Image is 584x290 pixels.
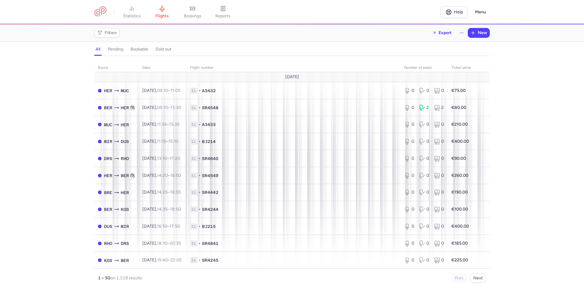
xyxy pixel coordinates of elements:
span: [DATE], [142,257,182,263]
div: 0 [434,223,444,229]
div: 0 [404,105,414,111]
div: 0 [404,223,414,229]
span: – [157,156,180,161]
span: A3433 [202,121,216,128]
span: [DATE] [285,75,299,79]
span: [DATE], [142,105,181,110]
time: 22:05 [170,257,182,263]
a: reports [208,5,238,19]
th: route [94,63,139,72]
div: 0 [419,206,429,212]
strong: €190.00 [451,190,468,195]
strong: €80.00 [451,105,466,110]
time: 11:15 [157,139,166,144]
span: HER [121,121,129,128]
span: 1L [190,223,197,229]
div: 0 [419,189,429,195]
span: • [199,173,201,179]
time: 18:10 [157,241,167,246]
span: BER [104,104,112,111]
span: – [157,224,180,229]
div: 0 [404,206,414,212]
div: 0 [404,257,414,263]
button: Export [428,28,456,38]
span: MIR [121,223,129,230]
time: 11:05 [170,88,180,93]
h4: all [96,47,100,52]
span: • [199,206,201,212]
span: SR4549 [202,173,218,179]
strong: €400.00 [451,224,469,229]
strong: €210.00 [451,122,468,127]
span: KGS [104,257,112,264]
div: 0 [434,189,444,195]
span: SR4245 [202,257,218,263]
th: number of seats [401,63,448,72]
span: HER [121,189,129,196]
strong: 1 – 50 [98,275,110,281]
time: 14:25 [157,190,168,195]
span: – [157,173,181,178]
span: 1L [190,88,197,94]
span: • [199,88,201,94]
span: DUS [121,138,129,145]
div: 2 [434,105,444,111]
strong: €225.00 [451,257,468,263]
span: [DATE], [142,173,181,178]
div: 0 [434,121,444,128]
div: 0 [419,88,429,94]
span: [DATE], [142,88,180,93]
div: 0 [419,173,429,179]
div: 0 [404,173,414,179]
span: MIR [104,138,112,145]
span: New [478,30,487,35]
div: 0 [419,138,429,145]
div: 0 [434,138,444,145]
span: [DATE], [142,224,180,229]
div: 0 [434,155,444,162]
span: RHO [104,240,112,247]
strong: €75.00 [451,88,466,93]
button: Menu [471,6,490,18]
span: HER [104,172,112,179]
span: – [157,88,180,93]
time: 17:20 [169,156,180,161]
span: – [157,207,181,212]
th: Ticket price [448,63,474,72]
span: • [199,257,201,263]
time: 19:40 [157,257,168,263]
time: 18:50 [170,207,181,212]
span: BER [121,172,129,179]
div: 0 [404,189,414,195]
h4: bookable [130,47,148,52]
span: 1L [190,121,197,128]
strong: €185.00 [451,241,468,246]
strong: €400.00 [451,139,469,144]
strong: €90.00 [451,156,466,161]
span: BJ214 [202,138,216,145]
time: 17:50 [169,224,180,229]
span: A3432 [202,88,216,94]
span: BRE [104,189,112,196]
th: date [139,63,186,72]
time: 09:10 [157,105,168,110]
span: DUS [104,223,112,230]
span: 1L [190,105,197,111]
div: 0 [404,155,414,162]
span: BER [104,206,112,213]
span: 1L [190,257,197,263]
span: DRS [121,240,129,247]
span: 1L [190,173,197,179]
div: 0 [419,155,429,162]
div: 0 [434,206,444,212]
span: 1L [190,206,197,212]
span: [DATE], [142,207,181,212]
span: SR4442 [202,189,218,195]
span: [DATE], [142,156,180,161]
th: Flight number [186,63,401,72]
a: statistics [116,5,147,19]
span: • [199,121,201,128]
span: SR4548 [202,105,218,111]
span: • [199,105,201,111]
span: 1L [190,240,197,246]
